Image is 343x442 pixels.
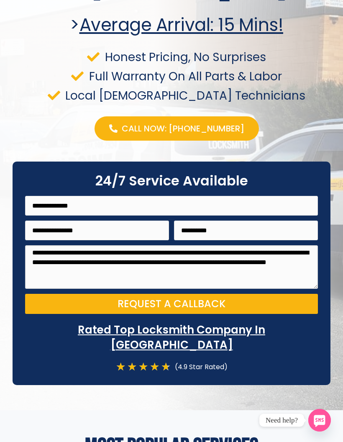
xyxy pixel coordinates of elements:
[79,13,284,37] u: Average arrival: 15 Mins!
[25,322,318,353] p: Rated Top Locksmith Company In [GEOGRAPHIC_DATA]
[95,116,259,141] a: Call Now: [PHONE_NUMBER]
[150,361,159,373] i: ★
[25,196,318,319] form: On Point Locksmith
[161,361,171,373] i: ★
[116,361,125,373] i: ★
[116,361,171,373] div: 4.7/5
[87,71,282,82] span: Full Warranty On All Parts & Labor
[63,90,305,101] span: Local [DEMOGRAPHIC_DATA] Technicians
[138,361,148,373] i: ★
[171,361,228,373] div: (4.9 Star Rated)
[127,361,137,373] i: ★
[122,123,244,134] span: Call Now: [PHONE_NUMBER]
[14,16,339,34] h2: >
[25,294,318,314] button: Request a Callback
[118,299,225,309] span: Request a Callback
[103,51,266,63] span: Honest Pricing, No Surprises
[308,409,331,432] a: SMS
[25,174,318,188] h2: 24/7 Service Available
